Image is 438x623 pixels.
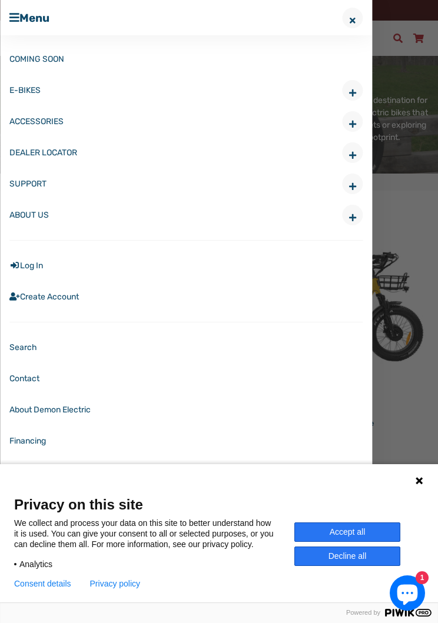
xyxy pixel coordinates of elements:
a: FAQ [9,457,363,488]
a: ABOUT US [9,199,342,231]
a: About Demon Electric [9,394,363,425]
button: Accept all [294,522,400,542]
span: Analytics [19,559,52,569]
button: Decline all [294,547,400,566]
span: Privacy on this site [14,496,424,513]
a: Search [9,332,363,363]
a: Contact [9,363,363,394]
a: COMING SOON [9,44,363,75]
a: Privacy policy [90,579,141,588]
a: SUPPORT [9,168,342,199]
a: Log In [9,250,363,281]
inbox-online-store-chat: Shopify online store chat [386,575,429,614]
span: Powered by [341,609,385,617]
a: Create Account [9,281,363,312]
a: Financing [9,425,363,457]
a: ACCESSORIES [9,106,342,137]
a: DEALER LOCATOR [9,137,342,168]
p: We collect and process your data on this site to better understand how it is used. You can give y... [14,518,294,549]
button: Consent details [14,579,71,588]
a: E-BIKES [9,75,342,106]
